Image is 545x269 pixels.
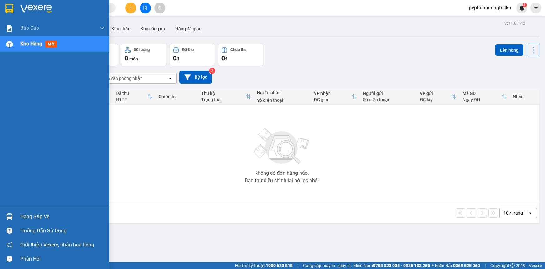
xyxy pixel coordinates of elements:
div: Mã GD [463,91,502,96]
strong: 0708 023 035 - 0935 103 250 [373,263,430,268]
svg: open [168,76,173,81]
button: aim [154,3,165,13]
img: icon-new-feature [519,5,525,11]
span: 0 [173,54,176,62]
button: file-add [140,3,151,13]
button: Kho nhận [107,21,136,36]
span: | [485,262,486,269]
div: Thu hộ [201,91,246,96]
span: copyright [510,263,515,268]
th: Toggle SortBy [459,88,510,105]
div: Hướng dẫn sử dụng [20,226,105,235]
button: Đã thu0đ [170,44,215,66]
span: Báo cáo [20,24,39,32]
strong: 0369 525 060 [453,263,480,268]
span: ⚪️ [432,264,434,267]
span: aim [157,6,162,10]
div: VP nhận [314,91,352,96]
div: Người gửi [363,91,414,96]
span: question-circle [7,228,12,234]
div: Nhãn [513,94,536,99]
img: warehouse-icon [6,213,13,220]
span: down [100,26,105,31]
div: Phản hồi [20,254,105,264]
sup: 2 [209,68,215,74]
div: Không có đơn hàng nào. [255,171,309,176]
div: Chọn văn phòng nhận [100,75,143,81]
span: Cung cấp máy in - giấy in: [303,262,352,269]
button: Bộ lọc [179,71,212,84]
span: | [297,262,298,269]
span: plus [129,6,133,10]
th: Toggle SortBy [113,88,156,105]
span: Kho hàng [20,41,42,47]
span: 0 [125,54,128,62]
div: Ngày ĐH [463,97,502,102]
div: Hàng sắp về [20,212,105,221]
button: Kho công nợ [136,21,170,36]
sup: 1 [523,3,527,7]
button: Chưa thu0đ [218,44,263,66]
img: logo-vxr [5,4,13,13]
img: svg+xml;base64,PHN2ZyBjbGFzcz0ibGlzdC1wbHVnX19zdmciIHhtbG5zPSJodHRwOi8vd3d3LnczLm9yZy8yMDAwL3N2Zy... [250,124,313,168]
span: message [7,256,12,262]
div: VP gửi [420,91,451,96]
div: Chưa thu [230,48,246,52]
span: Giới thiệu Vexere, nhận hoa hồng [20,241,94,249]
span: notification [7,242,12,248]
button: Hàng đã giao [170,21,206,36]
div: Bạn thử điều chỉnh lại bộ lọc nhé! [245,178,319,183]
span: đ [225,56,227,61]
span: Hỗ trợ kỹ thuật: [235,262,293,269]
strong: 1900 633 818 [266,263,293,268]
div: Số điện thoại [363,97,414,102]
th: Toggle SortBy [311,88,360,105]
span: pvphuocdongtc.tkn [464,4,516,12]
button: Số lượng0món [121,44,166,66]
span: mới [45,41,57,48]
div: Số điện thoại [257,98,308,103]
div: Đã thu [182,48,194,52]
div: Đã thu [116,91,147,96]
button: Lên hàng [495,44,523,56]
th: Toggle SortBy [417,88,459,105]
img: warehouse-icon [6,41,13,47]
div: HTTT [116,97,147,102]
div: 10 / trang [503,210,523,216]
span: 1 [523,3,526,7]
div: ĐC giao [314,97,352,102]
div: Người nhận [257,90,308,95]
span: caret-down [533,5,539,11]
span: Miền Nam [353,262,430,269]
div: Trạng thái [201,97,246,102]
button: plus [125,3,136,13]
span: món [129,56,138,61]
div: Chưa thu [159,94,195,99]
span: đ [176,56,179,61]
div: ver 1.8.143 [504,20,525,27]
span: file-add [143,6,147,10]
div: Số lượng [134,48,150,52]
svg: open [528,210,533,215]
button: caret-down [530,3,541,13]
span: 0 [221,54,225,62]
th: Toggle SortBy [198,88,254,105]
img: solution-icon [6,25,13,32]
span: Miền Bắc [435,262,480,269]
div: ĐC lấy [420,97,451,102]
